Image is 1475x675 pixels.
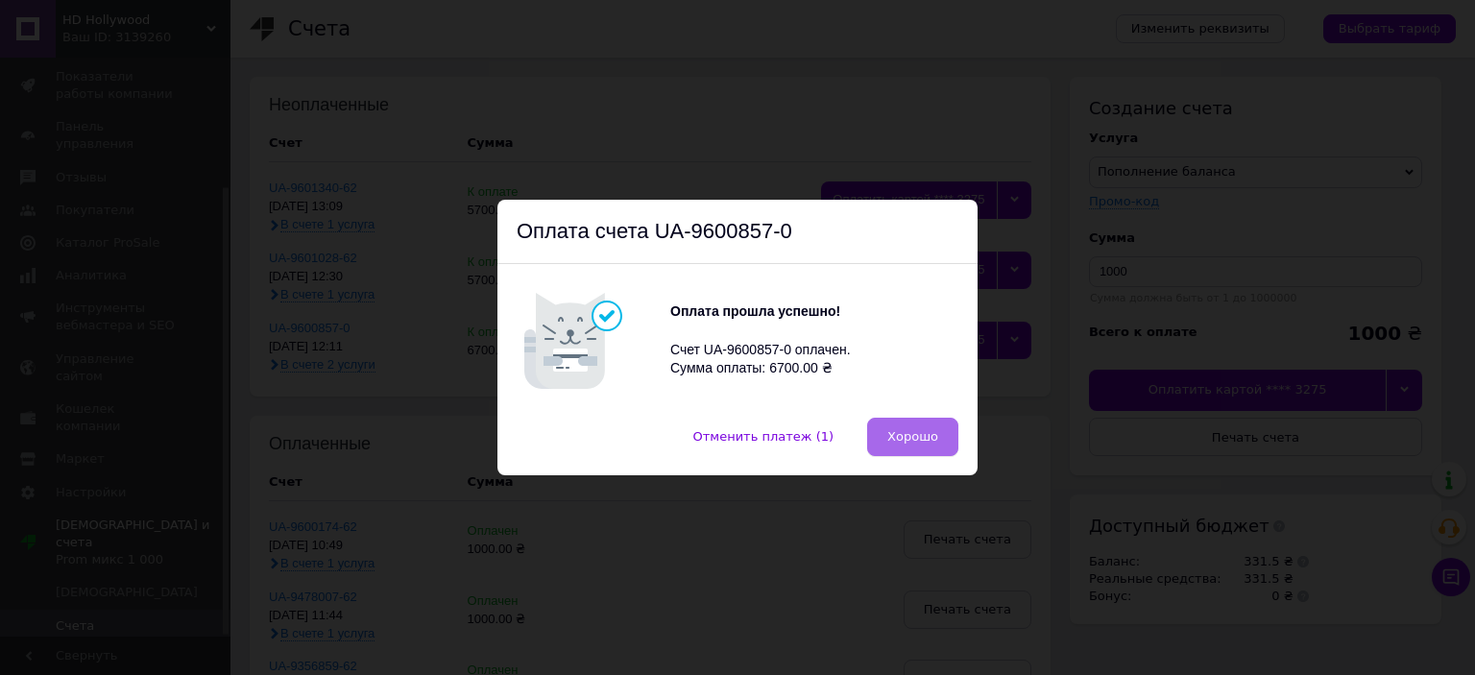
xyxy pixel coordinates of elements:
[887,429,938,444] span: Хорошо
[693,429,834,444] span: Отменить платеж (1)
[670,303,840,319] b: Оплата прошла успешно!
[517,283,670,398] img: Котик говорит: Оплата прошла успешно!
[673,418,855,456] button: Отменить платеж (1)
[670,302,901,377] div: Счет UA-9600857-0 оплачен. Сумма оплаты: 6700.00 ₴
[497,200,978,263] div: Оплата счета UA-9600857-0
[867,418,958,456] button: Хорошо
